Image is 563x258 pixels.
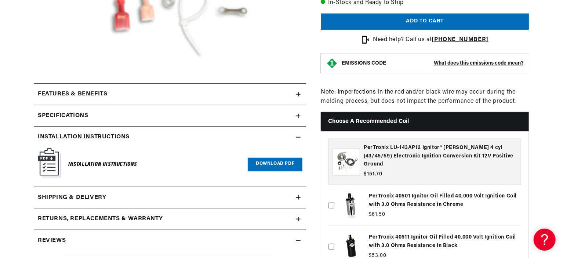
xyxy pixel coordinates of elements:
h2: Specifications [38,111,88,121]
p: Need help? Call us at [373,35,488,45]
summary: Shipping & Delivery [34,187,306,208]
summary: Specifications [34,105,306,127]
button: EMISSIONS CODEWhat does this emissions code mean? [342,60,523,67]
strong: What does this emissions code mean? [434,61,523,66]
img: Instruction Manual [38,148,61,178]
h2: Returns, Replacements & Warranty [38,214,163,224]
summary: Features & Benefits [34,84,306,105]
img: Emissions code [326,58,338,69]
summary: Installation instructions [34,127,306,148]
a: [PHONE_NUMBER] [432,37,488,43]
span: $151.70 [364,170,382,178]
summary: Returns, Replacements & Warranty [34,208,306,230]
h2: Choose a Recommended Coil [321,112,529,131]
button: Add to cart [321,14,529,30]
a: Download PDF [248,158,302,171]
h2: Features & Benefits [38,90,107,99]
h6: Installation Instructions [68,160,137,170]
h2: Shipping & Delivery [38,193,106,203]
strong: EMISSIONS CODE [342,61,386,66]
h2: Installation instructions [38,132,130,142]
h2: Reviews [38,236,66,246]
summary: Reviews [34,230,306,251]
